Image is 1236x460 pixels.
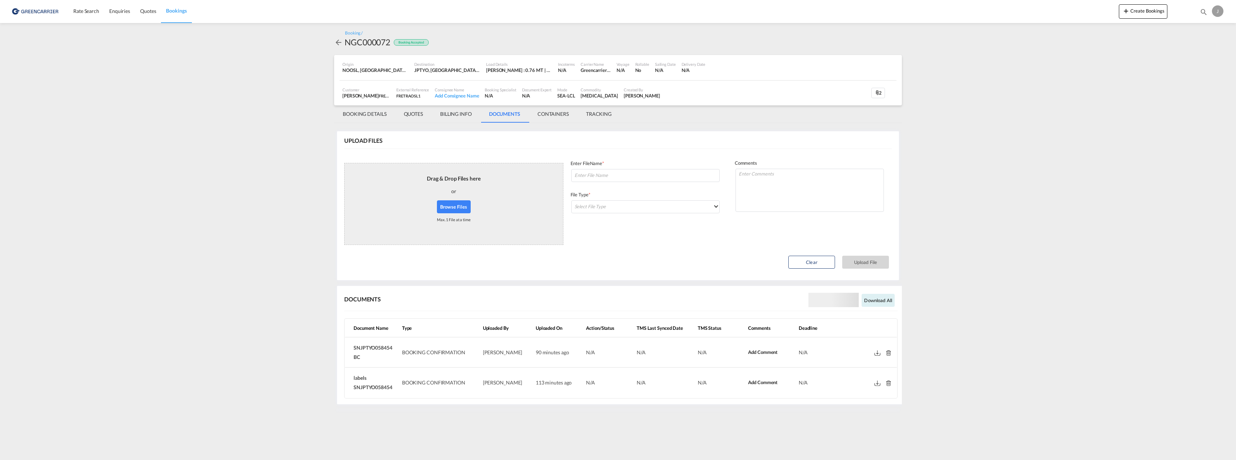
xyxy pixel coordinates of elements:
[522,87,552,92] div: Document Expert
[557,92,575,99] div: SEA-LCL
[344,295,381,303] div: DOCUMENTS
[682,62,706,67] div: Delivery Date
[624,92,660,99] div: Jakub Flemming
[617,67,629,73] div: N/A
[395,105,432,123] md-tab-item: QUOTES
[486,62,552,67] div: Load Details
[344,137,383,145] div: UPLOAD FILES
[871,88,885,99] div: 2
[799,379,808,386] span: N/A
[862,294,895,307] button: Download all
[581,62,611,67] div: Carrier Name
[635,67,649,73] div: No
[166,8,186,14] span: Bookings
[875,350,880,356] md-icon: Download
[624,87,660,92] div: Created By
[435,92,479,99] div: Add Consignee Name
[735,160,885,168] div: Comments
[7,7,164,15] body: Editor, editor2
[875,90,880,96] md-icon: icon-attachment
[748,349,778,355] span: Add Comment
[698,379,743,386] div: N/A
[399,368,480,397] td: BOOKING CONFIRMATION
[1212,5,1223,17] div: J
[334,105,620,123] md-pagination-wrapper: Use the left and right arrow keys to navigate between tabs
[414,67,480,73] div: JPTYO, Tokyo, Japan, Greater China & Far East Asia, Asia Pacific
[486,67,552,73] div: [PERSON_NAME] : 0.76 MT | Volumetric Wt : 1.51 CBM | Chargeable Wt : 1.51 W/M
[586,349,631,356] div: N/A
[354,345,392,360] span: SNJPTYO058454 BC
[571,200,720,213] md-select: Select File Type
[485,87,516,92] div: Booking Specialist
[11,3,59,19] img: e39c37208afe11efa9cb1d7a6ea7d6f5.png
[577,105,620,123] md-tab-item: TRACKING
[586,379,631,386] div: N/A
[342,92,391,99] div: [PERSON_NAME]
[698,349,743,356] div: N/A
[695,319,746,337] th: TMS Status
[1122,6,1130,15] md-icon: icon-plus 400-fg
[140,8,156,14] span: Quotes
[748,379,778,385] span: Add Comment
[571,160,720,168] div: Enter FileName
[886,381,891,386] md-icon: Delete
[334,38,343,47] md-icon: icon-arrow-left
[345,36,390,48] div: NGC000072
[571,191,720,200] div: File Type
[558,67,566,73] div: N/A
[1200,8,1208,19] div: icon-magnify
[399,337,480,368] td: BOOKING CONFIRMATION
[379,93,433,99] span: FREJA Transport & Logistics AS
[558,62,575,67] div: Incoterms
[799,349,808,355] span: N/A
[634,337,695,368] td: N/A
[342,67,409,73] div: NOOSL, Oslo, Norway, Northern Europe, Europe
[745,319,796,337] th: Comments
[437,213,471,226] div: Max. 1 File at a time
[432,105,480,123] md-tab-item: BILLING INFO
[342,62,409,67] div: Origin
[1119,4,1167,19] button: icon-plus 400-fgCreate Bookings
[655,67,676,73] div: N/A
[533,337,584,368] td: 90 minutes ago
[435,87,479,92] div: Consignee Name
[394,39,428,46] div: Booking Accepted
[571,169,720,182] input: Enter File Name
[480,105,529,123] md-tab-item: DOCUMENTS
[529,105,577,123] md-tab-item: CONTAINERS
[634,368,695,397] td: N/A
[788,256,835,269] button: Clear
[635,62,649,67] div: Rollable
[796,319,847,337] th: Deadline
[581,67,611,73] div: Greencarrier Consolidators
[451,182,456,200] div: or
[485,92,516,99] div: N/A
[399,319,480,337] th: Type
[334,105,395,123] md-tab-item: BOOKING DETAILS
[345,30,363,36] div: Booking /
[354,375,392,390] span: labels SNJPTYO058454
[557,87,575,92] div: Mode
[581,87,618,92] div: Commodity
[581,92,618,99] div: Fish Oil
[427,175,481,182] div: Drag & Drop Files here
[334,36,345,48] div: icon-arrow-left
[414,62,480,67] div: Destination
[533,319,584,337] th: Uploaded On
[480,319,533,337] th: Uploaded By
[342,87,391,92] div: Customer
[437,200,471,213] button: Browse Files
[875,381,880,386] md-icon: Download
[73,8,99,14] span: Rate Search
[345,319,399,337] th: Document Name
[522,92,552,99] div: N/A
[396,94,420,98] span: FRETRAOSL1
[533,368,584,397] td: 113 minutes ago
[109,8,130,14] span: Enquiries
[480,368,533,397] td: [PERSON_NAME]
[886,350,891,356] md-icon: Delete
[842,256,889,269] button: Upload File
[617,62,629,67] div: Voyage
[396,87,429,92] div: External Reference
